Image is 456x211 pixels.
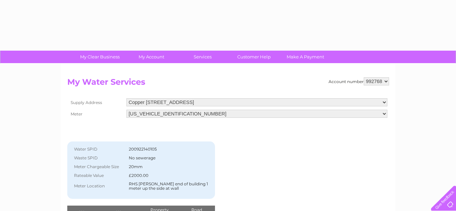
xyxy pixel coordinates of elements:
[71,154,127,162] th: Waste SPID
[127,154,212,162] td: No sewerage
[127,145,212,154] td: 200922140105
[123,51,179,63] a: My Account
[67,97,125,108] th: Supply Address
[71,171,127,180] th: Rateable Value
[72,51,128,63] a: My Clear Business
[71,145,127,154] th: Water SPID
[329,77,389,85] div: Account number
[127,180,212,193] td: RHS [PERSON_NAME] end of building 1 meter up the side at wall
[71,180,127,193] th: Meter Location
[127,171,212,180] td: £2000.00
[67,77,389,90] h2: My Water Services
[71,162,127,171] th: Meter Chargeable Size
[278,51,333,63] a: Make A Payment
[226,51,282,63] a: Customer Help
[175,51,231,63] a: Services
[127,162,212,171] td: 20mm
[67,108,125,120] th: Meter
